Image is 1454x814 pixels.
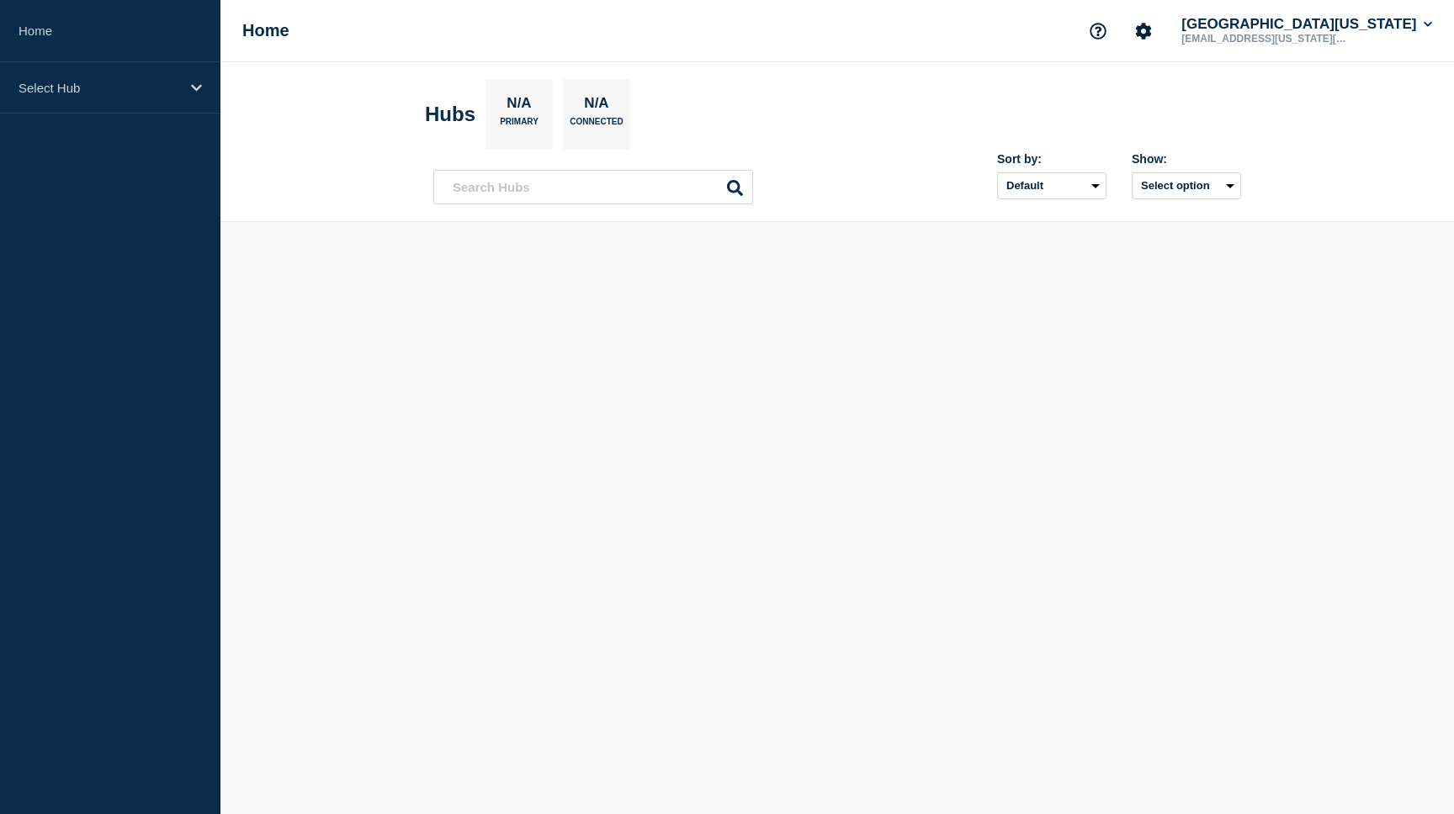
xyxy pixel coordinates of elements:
[1126,13,1161,49] button: Account settings
[433,170,753,204] input: Search Hubs
[1132,172,1241,199] button: Select option
[1132,152,1241,166] div: Show:
[578,95,615,117] p: N/A
[425,103,475,126] h2: Hubs
[570,117,623,135] p: Connected
[997,172,1106,199] select: Sort by
[1080,13,1116,49] button: Support
[997,152,1106,166] div: Sort by:
[242,21,289,40] h1: Home
[19,81,180,95] p: Select Hub
[500,117,539,135] p: Primary
[1178,16,1435,33] button: [GEOGRAPHIC_DATA][US_STATE]
[1178,33,1353,45] p: [EMAIL_ADDRESS][US_STATE][DOMAIN_NAME]
[501,95,538,117] p: N/A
